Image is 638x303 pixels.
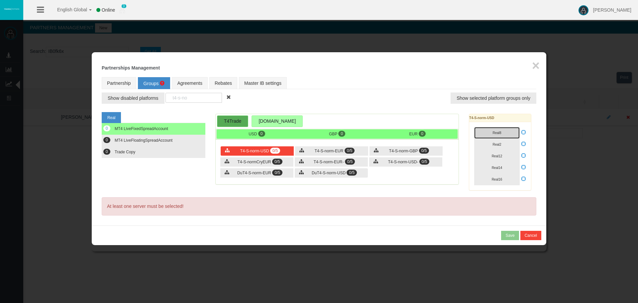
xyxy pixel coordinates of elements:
div: At least one server must be selected! [102,197,536,216]
button: Real12 [474,150,520,162]
span: MT4 LiveFloatingSpreadAccount [115,138,172,143]
span: Groups [144,81,159,86]
span: T4-S-norm-USD [240,149,269,153]
span: 0 [103,137,110,143]
span: 0/5 [270,148,280,154]
span: 0 [338,131,345,137]
span: T4-S-norm-GBP [389,149,418,153]
img: user_small.png [120,7,125,14]
span: 0 [103,125,110,131]
span: EUR [409,132,417,136]
span: 0/5 [272,159,282,165]
a: Rebates [209,77,237,89]
b: Partnerships Management [102,65,160,71]
span: 0/5 [345,159,355,165]
span: Online [102,7,115,13]
button: Cancel [520,231,541,240]
span: T4-S-norm-USD- [388,160,418,164]
span: Real8 [492,131,501,135]
span: 0/5 [272,170,282,176]
button: Real8 [474,127,520,139]
span: [PERSON_NAME] [593,7,631,13]
span: 0 [258,131,265,137]
div: T4Trade [217,115,248,127]
button: Show disabled platforms [102,92,164,104]
button: 0 MT4 LiveFixedSpreadAccount [102,123,205,135]
span: 0/5 [419,148,429,154]
span: 0/5 [345,148,355,154]
span: 0 [103,149,110,155]
button: Real16 [474,174,520,185]
a: Agreements [172,77,207,89]
span: Real14 [492,166,502,170]
span: 0/5 [419,159,430,165]
a: Real [102,112,121,123]
span: DuT4-S-norm-USD [312,171,346,175]
span: T4-S-norm-EUR- [314,160,344,164]
span: Real2 [492,143,501,146]
a: Master IB settings [239,77,287,89]
button: 0 MT4 LiveFloatingSpreadAccount [102,135,205,146]
input: search platform group... [165,93,222,103]
button: × [532,59,540,72]
img: user-image [579,5,588,15]
span: MT4 LiveFixedSpreadAccount [115,126,168,131]
a: Groups [138,77,170,89]
span: Show selected platform groups only [457,95,530,101]
div: [DOMAIN_NAME] [252,115,303,127]
span: Show disabled platforms [108,95,159,101]
span: GBP [329,132,337,136]
button: Show selected platform groups only [451,92,536,104]
a: Partnership [102,77,136,89]
span: Real12 [492,154,502,158]
img: logo.svg [3,8,20,10]
span: 0/5 [347,170,357,176]
span: 0 [121,4,127,8]
span: T4-S-norm-EUR [315,149,344,153]
button: Real14 [474,162,520,174]
span: Real16 [492,178,502,181]
span: 0 [419,131,426,137]
span: DuT4-S-norm-EUR [237,171,271,175]
button: Real2 [474,139,520,150]
span: English Global [49,7,87,12]
span: Trade Copy [115,150,135,154]
b: T4-S-norm-USD [469,116,494,120]
button: 0 Trade Copy [102,146,205,158]
span: USD [249,132,257,136]
span: T4-S-normCryEUR [237,160,271,164]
